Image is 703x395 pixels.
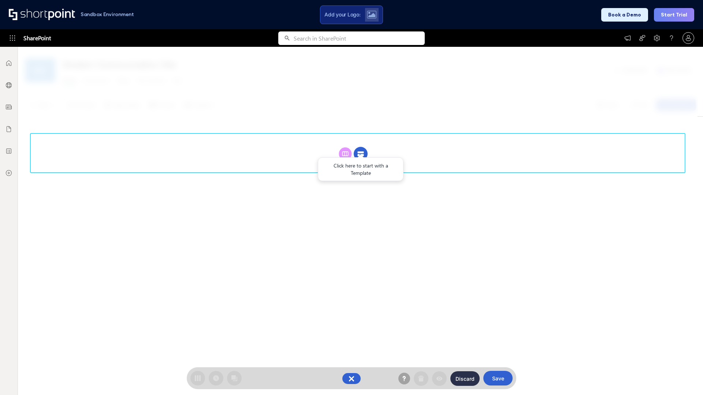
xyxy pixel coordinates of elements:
[654,8,694,22] button: Start Trial
[294,31,425,45] input: Search in SharePoint
[81,12,134,16] h1: Sandbox Environment
[483,371,513,385] button: Save
[324,11,360,18] span: Add your Logo:
[666,360,703,395] iframe: Chat Widget
[23,29,51,47] span: SharePoint
[450,371,480,386] button: Discard
[367,11,376,19] img: Upload logo
[601,8,648,22] button: Book a Demo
